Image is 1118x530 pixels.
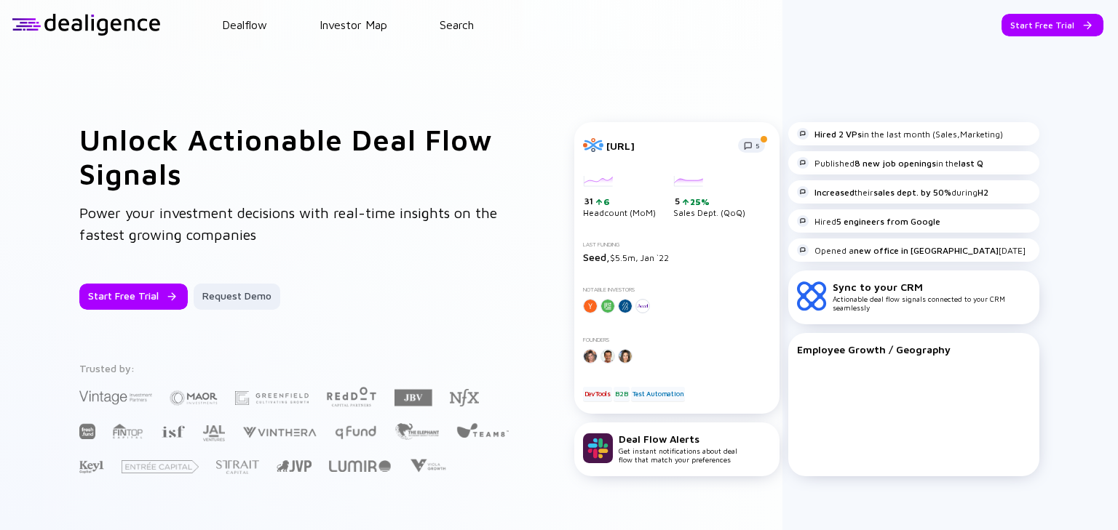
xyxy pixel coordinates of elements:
div: Opened a [DATE] [797,244,1026,256]
div: B2B [614,387,629,401]
strong: sales dept. by 50% [873,187,951,198]
div: their during [797,186,988,198]
div: Sales Dept. (QoQ) [673,176,745,218]
img: Strait Capital [216,460,259,474]
div: $5.5m, Jan `22 [583,251,771,263]
img: Entrée Capital [122,460,199,473]
div: Employee Growth / Geography [797,343,1031,356]
img: Q Fund [334,423,377,441]
div: 5 [675,196,745,207]
div: Sync to your CRM [833,281,1031,293]
img: JAL Ventures [202,425,225,441]
div: Published in the [797,157,983,169]
div: Notable Investors [583,286,771,293]
h1: Unlock Actionable Deal Flow Signals [79,122,516,190]
a: Investor Map [320,18,387,31]
div: 25% [689,196,710,207]
img: Viola Growth [408,459,447,473]
div: Get instant notifications about deal flow that match your preferences [619,433,737,464]
div: 6 [602,196,610,207]
strong: Hired 2 VPs [814,129,862,140]
img: Lumir Ventures [329,460,391,472]
div: Deal Flow Alerts [619,433,737,445]
span: Power your investment decisions with real-time insights on the fastest growing companies [79,204,497,243]
button: Start Free Trial [79,284,188,310]
strong: 5 engineers from Google [836,216,940,227]
div: Hired [797,215,940,227]
strong: new office in [GEOGRAPHIC_DATA] [854,245,999,256]
strong: Increased [814,187,855,198]
div: Test Automation [631,387,685,401]
img: JBV Capital [395,388,432,407]
strong: H2 [978,187,988,198]
img: Jerusalem Venture Partners [277,460,312,472]
img: Greenfield Partners [235,391,309,405]
a: Search [440,18,474,31]
div: Last Funding [583,241,771,248]
div: Headcount (MoM) [583,176,656,218]
img: The Elephant [395,423,439,440]
button: Start Free Trial [1002,14,1103,36]
img: Maor Investments [170,386,218,410]
img: Key1 Capital [79,460,104,474]
strong: 8 new job openings [855,158,936,169]
img: FINTOP Capital [113,423,143,439]
img: Vintage Investment Partners [79,389,152,406]
div: Actionable deal flow signals connected to your CRM seamlessly [833,281,1031,312]
div: in the last month (Sales,Marketing) [797,128,1003,140]
img: NFX [450,389,479,406]
div: Trusted by: [79,362,512,374]
button: Request Demo [194,284,280,310]
strong: last Q [959,158,983,169]
a: Dealflow [222,18,267,31]
img: Israel Secondary Fund [161,425,185,438]
div: 31 [584,196,656,207]
div: [URL] [606,140,729,152]
div: DevTools [583,387,612,401]
div: Founders [583,337,771,343]
img: Team8 [456,422,509,438]
img: Vinthera [242,425,317,439]
span: Seed, [583,251,610,263]
img: Red Dot Capital Partners [326,384,377,408]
